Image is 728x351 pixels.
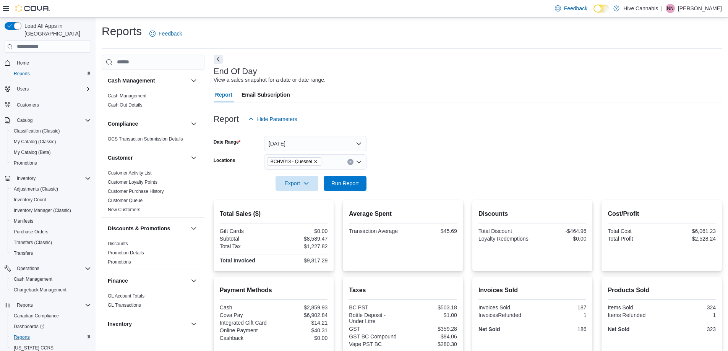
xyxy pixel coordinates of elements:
[220,257,255,264] strong: Total Invoiced
[8,194,94,205] button: Inventory Count
[108,225,170,232] h3: Discounts & Promotions
[8,136,94,147] button: My Catalog (Classic)
[11,184,91,194] span: Adjustments (Classic)
[2,84,94,94] button: Users
[14,313,59,319] span: Canadian Compliance
[552,1,590,16] a: Feedback
[14,250,33,256] span: Transfers
[2,99,94,110] button: Customers
[108,120,188,128] button: Compliance
[14,301,36,310] button: Reports
[108,120,138,128] h3: Compliance
[214,139,241,145] label: Date Range
[108,77,155,84] h3: Cash Management
[663,312,716,318] div: 1
[11,148,54,157] a: My Catalog (Beta)
[102,91,204,113] div: Cash Management
[14,197,46,203] span: Inventory Count
[108,207,140,213] span: New Customers
[14,116,36,125] button: Catalog
[108,198,143,203] a: Customer Queue
[17,265,39,272] span: Operations
[11,159,40,168] a: Promotions
[14,207,71,214] span: Inventory Manager (Classic)
[534,304,586,311] div: 187
[405,333,457,340] div: $84.06
[14,100,42,110] a: Customers
[14,186,58,192] span: Adjustments (Classic)
[14,116,91,125] span: Catalog
[275,228,328,234] div: $0.00
[349,286,457,295] h2: Taxes
[159,30,182,37] span: Feedback
[108,241,128,247] span: Discounts
[214,157,235,163] label: Locations
[257,115,297,123] span: Hide Parameters
[663,236,716,242] div: $2,528.24
[661,4,663,13] p: |
[14,160,37,166] span: Promotions
[663,228,716,234] div: $6,061.23
[478,312,531,318] div: InvoicesRefunded
[108,102,143,108] span: Cash Out Details
[405,326,457,332] div: $359.28
[11,311,62,320] a: Canadian Compliance
[220,320,272,326] div: Integrated Gift Card
[534,326,586,332] div: 186
[271,158,312,165] span: BCHV013 - Quesnel
[349,304,401,311] div: BC PST
[8,274,94,285] button: Cash Management
[667,4,673,13] span: NN
[275,257,328,264] div: $9,817.29
[108,189,164,194] a: Customer Purchase History
[11,159,91,168] span: Promotions
[108,180,157,185] a: Customer Loyalty Points
[102,291,204,313] div: Finance
[663,304,716,311] div: 324
[8,311,94,321] button: Canadian Compliance
[220,243,272,249] div: Total Tax
[189,276,198,285] button: Finance
[267,157,322,166] span: BCHV013 - Quesnel
[108,207,140,212] a: New Customers
[14,84,32,94] button: Users
[108,302,141,308] a: GL Transactions
[8,321,94,332] a: Dashboards
[593,5,610,13] input: Dark Mode
[14,58,32,68] a: Home
[280,176,314,191] span: Export
[14,58,91,68] span: Home
[2,300,94,311] button: Reports
[11,184,61,194] a: Adjustments (Classic)
[17,60,29,66] span: Home
[242,87,290,102] span: Email Subscription
[11,126,91,136] span: Classification (Classic)
[14,139,56,145] span: My Catalog (Classic)
[14,100,91,109] span: Customers
[108,259,131,265] a: Promotions
[8,285,94,295] button: Chargeback Management
[11,227,52,236] a: Purchase Orders
[608,312,660,318] div: Items Refunded
[108,302,141,308] span: GL Transactions
[478,209,587,218] h2: Discounts
[313,159,318,164] button: Remove BCHV013 - Quesnel from selection in this group
[17,86,29,92] span: Users
[2,57,94,68] button: Home
[14,174,91,183] span: Inventory
[478,228,531,234] div: Total Discount
[275,320,328,326] div: $14.21
[349,333,401,340] div: GST BC Compound
[11,249,36,258] a: Transfers
[14,334,30,340] span: Reports
[534,312,586,318] div: 1
[108,197,143,204] span: Customer Queue
[108,277,128,285] h3: Finance
[220,335,272,341] div: Cashback
[17,102,39,108] span: Customers
[8,226,94,237] button: Purchase Orders
[663,326,716,332] div: 323
[220,209,328,218] h2: Total Sales ($)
